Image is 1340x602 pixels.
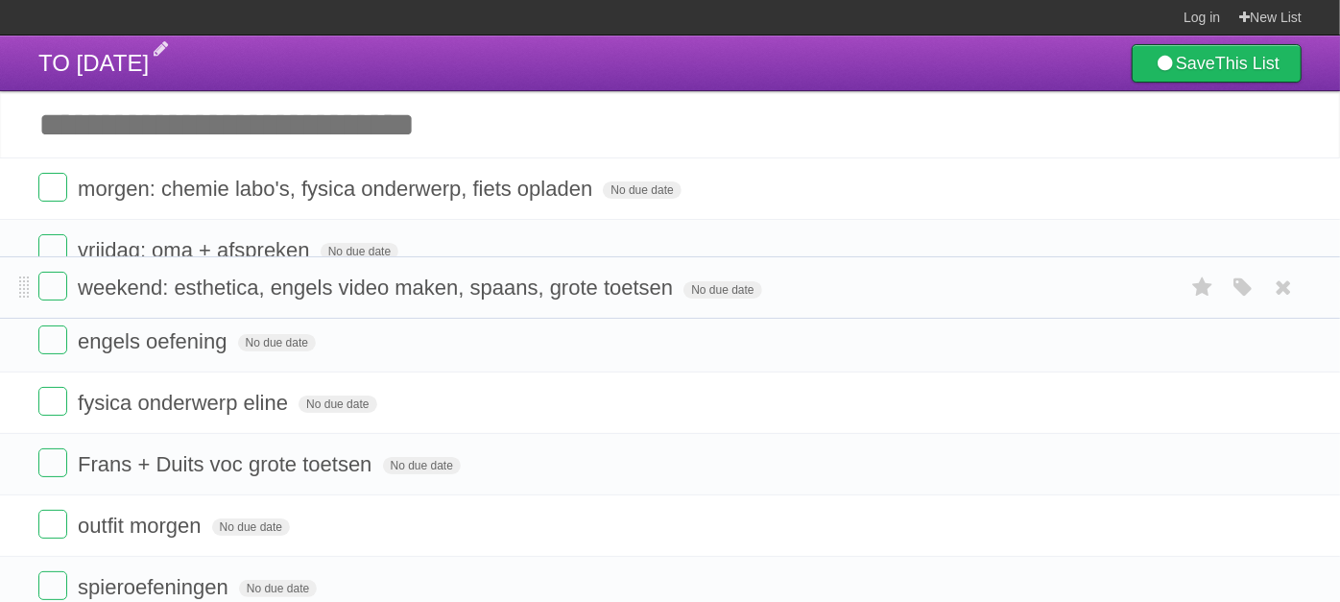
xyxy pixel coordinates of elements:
[38,510,67,539] label: Done
[78,276,678,300] span: weekend: esthetica, engels video maken, spaans, grote toetsen
[321,243,398,260] span: No due date
[78,238,315,262] span: vrijdag: oma + afspreken
[238,334,316,351] span: No due date
[38,173,67,202] label: Done
[1184,272,1221,303] label: Star task
[683,281,761,299] span: No due date
[299,396,376,413] span: No due date
[38,272,67,301] label: Done
[1132,44,1302,83] a: SaveThis List
[1215,54,1280,73] b: This List
[78,575,233,599] span: spieroefeningen
[38,325,67,354] label: Done
[603,181,681,199] span: No due date
[38,50,149,76] span: TO [DATE]
[78,177,597,201] span: morgen: chemie labo's, fysica onderwerp, fiets opladen
[78,391,293,415] span: fysica onderwerp eline
[38,234,67,263] label: Done
[78,329,231,353] span: engels oefening
[78,514,205,538] span: outfit morgen
[38,448,67,477] label: Done
[383,457,461,474] span: No due date
[212,518,290,536] span: No due date
[78,452,376,476] span: Frans + Duits voc grote toetsen
[38,571,67,600] label: Done
[239,580,317,597] span: No due date
[38,387,67,416] label: Done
